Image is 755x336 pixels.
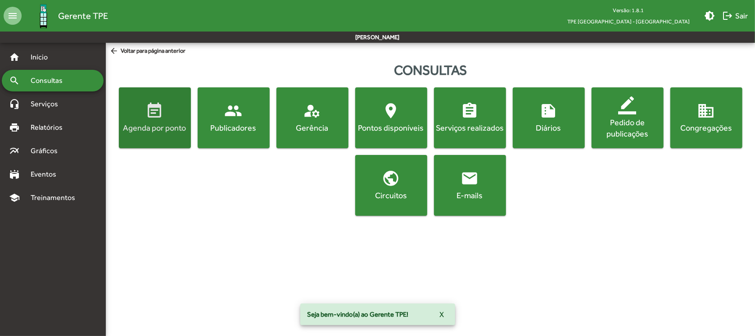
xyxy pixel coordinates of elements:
span: Serviços [25,99,70,109]
mat-icon: event_note [146,102,164,120]
mat-icon: summarize [540,102,558,120]
div: Publicadores [199,122,268,133]
div: Serviços realizados [436,122,504,133]
mat-icon: brightness_medium [704,10,715,21]
span: Consultas [25,75,74,86]
button: Circuitos [355,155,427,216]
mat-icon: border_color [619,96,637,114]
div: Pedido de publicações [593,117,662,139]
button: X [433,306,452,322]
span: TPE [GEOGRAPHIC_DATA] - [GEOGRAPHIC_DATA] [560,16,697,27]
div: Congregações [672,122,741,133]
button: Publicadores [198,87,270,148]
button: E-mails [434,155,506,216]
img: Logo [29,1,58,31]
span: Voltar para página anterior [109,46,185,56]
mat-icon: arrow_back [109,46,121,56]
span: Treinamentos [25,192,86,203]
span: Gerente TPE [58,9,108,23]
mat-icon: home [9,52,20,63]
button: Gerência [276,87,348,148]
button: Congregações [670,87,742,148]
div: Circuitos [357,190,425,201]
span: Início [25,52,61,63]
button: Pontos disponíveis [355,87,427,148]
mat-icon: assignment [461,102,479,120]
span: X [440,306,444,322]
span: Sair [722,8,748,24]
mat-icon: search [9,75,20,86]
mat-icon: location_on [382,102,400,120]
mat-icon: menu [4,7,22,25]
span: Eventos [25,169,68,180]
mat-icon: stadium [9,169,20,180]
mat-icon: manage_accounts [303,102,321,120]
button: Sair [719,8,751,24]
mat-icon: print [9,122,20,133]
mat-icon: headset_mic [9,99,20,109]
div: Consultas [106,60,755,80]
button: Agenda por ponto [119,87,191,148]
div: Diários [515,122,583,133]
div: Gerência [278,122,347,133]
a: Gerente TPE [22,1,108,31]
mat-icon: email [461,169,479,187]
mat-icon: logout [722,10,733,21]
mat-icon: school [9,192,20,203]
mat-icon: domain [697,102,715,120]
mat-icon: multiline_chart [9,145,20,156]
div: Pontos disponíveis [357,122,425,133]
button: Serviços realizados [434,87,506,148]
span: Relatórios [25,122,74,133]
button: Diários [513,87,585,148]
mat-icon: people [225,102,243,120]
mat-icon: public [382,169,400,187]
div: E-mails [436,190,504,201]
span: Seja bem-vindo(a) ao Gerente TPE! [307,310,409,319]
button: Pedido de publicações [592,87,664,148]
div: Agenda por ponto [121,122,189,133]
div: Versão: 1.8.1 [560,5,697,16]
span: Gráficos [25,145,70,156]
